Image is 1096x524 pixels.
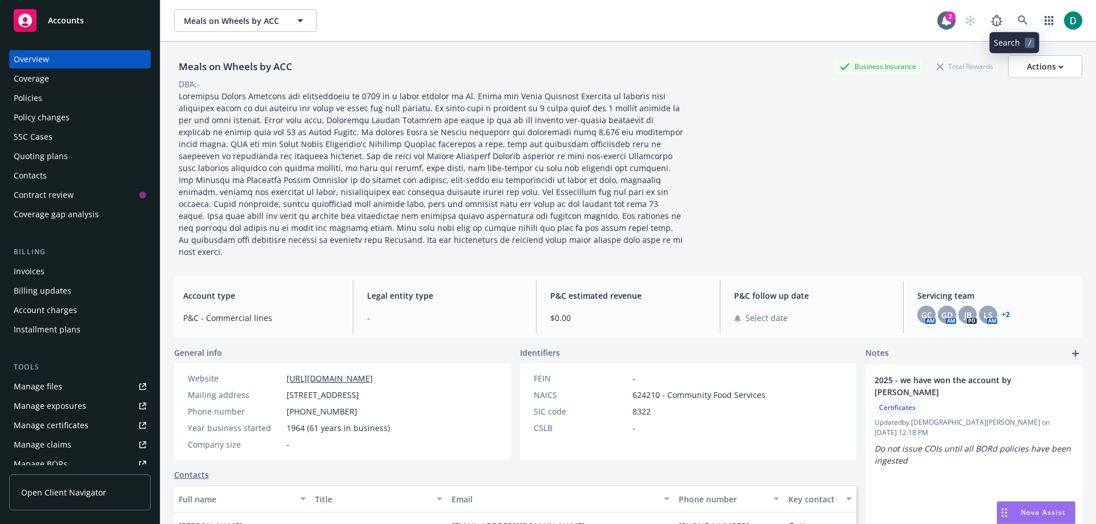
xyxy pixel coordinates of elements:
span: P&C estimated revenue [550,290,706,302]
span: GC [921,309,932,321]
img: photo [1064,11,1082,30]
span: 2025 - we have won the account by [PERSON_NAME] [875,374,1043,398]
span: - [287,438,289,450]
button: Actions [1008,55,1082,78]
span: - [367,312,523,324]
span: Identifiers [520,347,560,359]
span: LS [984,309,993,321]
div: Invoices [14,262,45,281]
div: Key contact [788,493,839,505]
div: Drag to move [997,502,1012,523]
a: Contacts [174,469,209,481]
div: Full name [179,493,293,505]
span: P&C - Commercial lines [183,312,339,324]
button: Key contact [784,485,856,513]
div: Total Rewards [931,59,999,74]
a: Coverage gap analysis [9,205,151,224]
span: Certificates [879,403,916,413]
span: Notes [865,347,889,360]
div: Quoting plans [14,147,68,165]
a: Policies [9,89,151,107]
a: Coverage [9,70,151,88]
a: Quoting plans [9,147,151,165]
div: 2 [945,11,956,22]
a: Invoices [9,262,151,281]
span: Loremipsu Dolors Ametcons adi elitseddoeiu te 0709 in u labor etdolor ma Al. Enima min Venia Quis... [179,91,686,257]
div: Phone number [679,493,766,505]
span: GD [941,309,953,321]
div: Policy changes [14,108,70,127]
div: Coverage [14,70,49,88]
span: Select date [746,312,788,324]
div: FEIN [534,372,628,384]
button: Nova Assist [997,501,1075,524]
span: Meals on Wheels by ACC [184,15,283,27]
span: 8322 [632,405,651,417]
span: Open Client Navigator [21,486,106,498]
span: General info [174,347,222,359]
a: Contract review [9,186,151,204]
a: Search [1012,9,1034,32]
button: Meals on Wheels by ACC [174,9,317,32]
div: 2025 - we have won the account by [PERSON_NAME]CertificatesUpdatedby [DEMOGRAPHIC_DATA][PERSON_NA... [865,365,1082,476]
div: Coverage gap analysis [14,205,99,224]
button: Phone number [674,485,783,513]
div: Policies [14,89,42,107]
button: Title [311,485,447,513]
a: Manage exposures [9,397,151,415]
span: 624210 - Community Food Services [632,389,765,401]
a: [URL][DOMAIN_NAME] [287,373,373,384]
div: NAICS [534,389,628,401]
div: DBA: - [179,78,200,90]
div: Contract review [14,186,74,204]
span: Legal entity type [367,290,523,302]
span: Updated by [DEMOGRAPHIC_DATA][PERSON_NAME] on [DATE] 12:18 PM [875,417,1073,438]
a: Account charges [9,301,151,319]
span: P&C follow up date [734,290,890,302]
span: [STREET_ADDRESS] [287,389,359,401]
a: Contacts [9,166,151,185]
div: Manage claims [14,436,71,454]
div: Mailing address [188,389,282,401]
span: JB [964,309,972,321]
a: Billing updates [9,282,151,300]
div: Email [452,493,657,505]
div: Manage files [14,377,62,396]
span: Accounts [48,16,84,25]
a: +2 [1002,311,1010,318]
a: Policy changes [9,108,151,127]
a: Switch app [1038,9,1061,32]
span: - [632,422,635,434]
span: Servicing team [917,290,1073,302]
a: Accounts [9,5,151,36]
div: Actions [1027,56,1063,78]
div: Company size [188,438,282,450]
div: Phone number [188,405,282,417]
div: Title [315,493,430,505]
div: Website [188,372,282,384]
a: Report a Bug [985,9,1008,32]
a: Overview [9,50,151,68]
a: Manage files [9,377,151,396]
span: $0.00 [550,312,706,324]
a: Manage certificates [9,416,151,434]
div: SSC Cases [14,128,53,146]
div: Account charges [14,301,77,319]
div: Billing [9,246,151,258]
span: - [632,372,635,384]
div: Billing updates [14,282,71,300]
div: Business Insurance [834,59,922,74]
a: SSC Cases [9,128,151,146]
a: Start snowing [959,9,982,32]
div: Manage exposures [14,397,86,415]
div: SIC code [534,405,628,417]
div: Manage certificates [14,416,88,434]
span: Account type [183,290,339,302]
em: Do not issue COIs until all BORd policies have been ingested [875,443,1073,466]
button: Full name [174,485,311,513]
span: 1964 (61 years in business) [287,422,390,434]
a: Installment plans [9,320,151,339]
div: Installment plans [14,320,80,339]
div: Contacts [14,166,47,185]
div: Meals on Wheels by ACC [174,59,297,74]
